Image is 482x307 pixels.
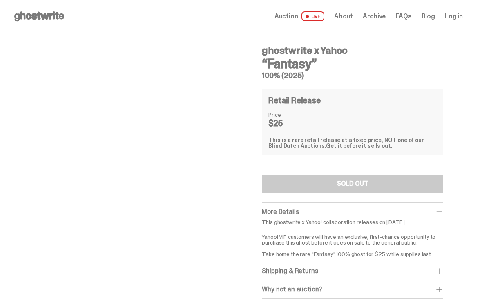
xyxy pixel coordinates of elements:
[337,180,368,187] div: SOLD OUT
[262,285,443,294] div: Why not an auction?
[262,72,443,79] h5: 100% (2025)
[274,13,298,20] span: Auction
[268,119,309,127] dd: $25
[274,11,324,21] a: Auction LIVE
[268,96,320,105] h4: Retail Release
[262,207,299,216] span: More Details
[262,175,443,193] button: SOLD OUT
[334,13,353,20] a: About
[363,13,386,20] a: Archive
[262,46,443,56] h4: ghostwrite x Yahoo
[445,13,463,20] a: Log in
[262,228,443,257] p: Yahoo! VIP customers will have an exclusive, first-chance opportunity to purchase this ghost befo...
[395,13,411,20] a: FAQs
[326,142,392,149] span: Get it before it sells out.
[268,112,309,118] dt: Price
[262,219,443,225] p: This ghostwrite x Yahoo! collaboration releases on [DATE].
[301,11,325,21] span: LIVE
[262,57,443,70] h3: “Fantasy”
[262,267,443,275] div: Shipping & Returns
[268,137,437,149] div: This is a rare retail release at a fixed price, NOT one of our Blind Dutch Auctions.
[422,13,435,20] a: Blog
